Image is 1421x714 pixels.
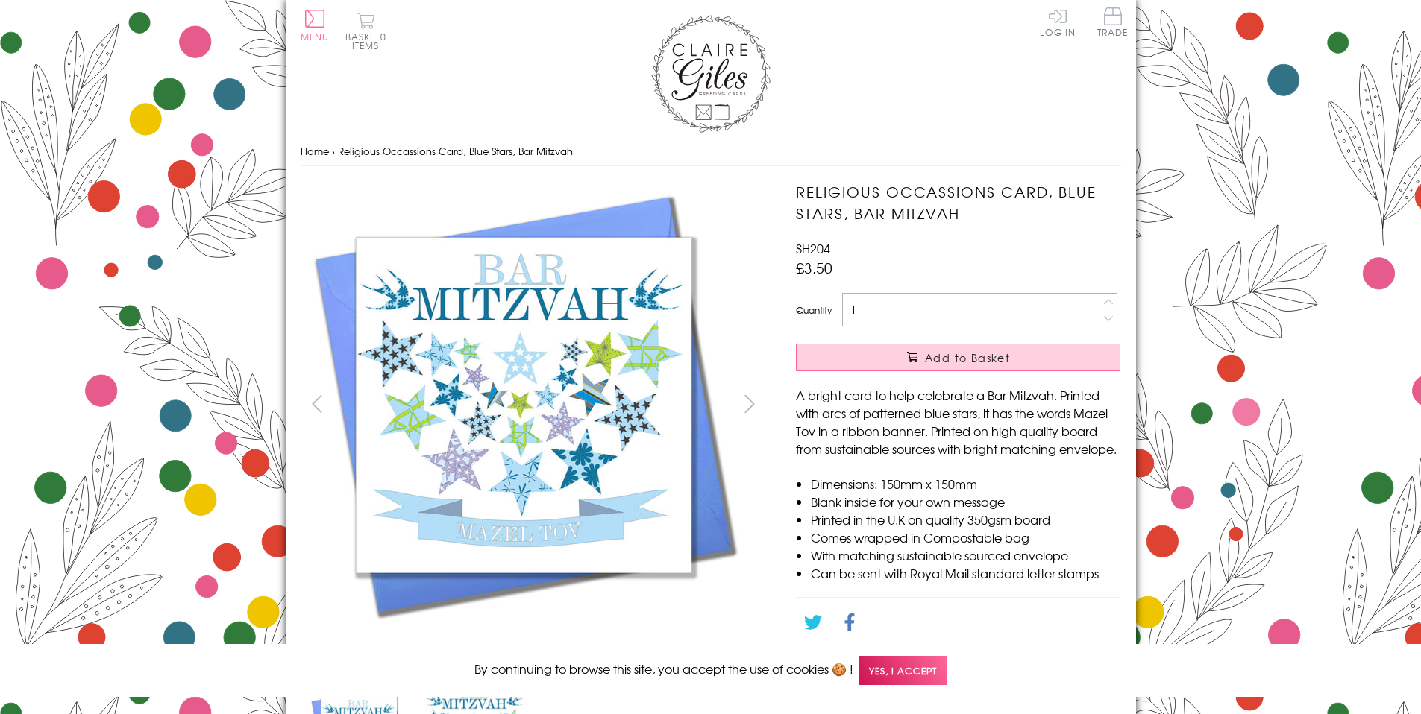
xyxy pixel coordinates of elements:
img: Claire Giles Greetings Cards [651,15,771,133]
li: Can be sent with Royal Mail standard letter stamps [811,564,1120,582]
span: Add to Basket [925,350,1010,365]
button: prev [301,387,334,420]
img: Religious Occassions Card, Blue Stars, Bar Mitzvah [301,181,748,628]
li: Comes wrapped in Compostable bag [811,528,1120,546]
li: Printed in the U.K on quality 350gsm board [811,511,1120,528]
span: Menu [301,30,330,43]
span: Trade [1097,7,1129,37]
button: next [733,387,766,420]
button: Basket0 items [345,12,386,50]
li: With matching sustainable sourced envelope [811,546,1120,564]
li: Blank inside for your own message [811,493,1120,511]
h1: Religious Occassions Card, Blue Stars, Bar Mitzvah [796,181,1120,224]
nav: breadcrumbs [301,136,1121,167]
span: Religious Occassions Card, Blue Stars, Bar Mitzvah [338,144,573,158]
span: Yes, I accept [859,656,947,685]
span: 0 items [352,30,386,52]
span: SH204 [796,239,830,257]
button: Add to Basket [796,344,1120,371]
span: › [332,144,335,158]
a: Home [301,144,329,158]
li: Dimensions: 150mm x 150mm [811,475,1120,493]
label: Quantity [796,303,832,317]
span: £3.50 [796,257,832,278]
button: Menu [301,10,330,41]
p: A bright card to help celebrate a Bar Mitzvah. Printed with arcs of patterned blue stars, it has ... [796,386,1120,458]
a: Trade [1097,7,1129,40]
a: Log In [1040,7,1076,37]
